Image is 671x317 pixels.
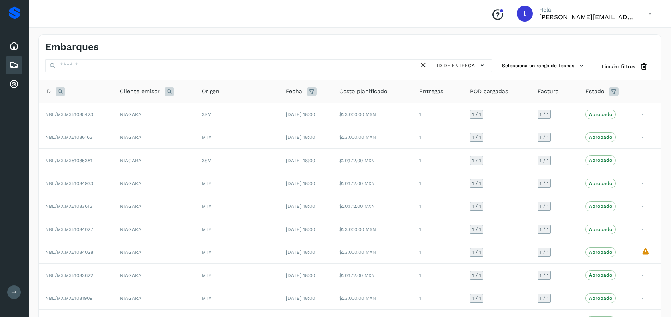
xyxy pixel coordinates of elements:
[113,241,195,264] td: NIAGARA
[45,87,51,96] span: ID
[413,264,464,287] td: 1
[45,134,92,140] span: NBL/MX.MX51086163
[202,112,211,117] span: 3SV
[472,204,481,209] span: 1 / 1
[635,264,661,287] td: -
[202,203,211,209] span: MTY
[589,227,612,232] p: Aprobado
[45,41,99,53] h4: Embarques
[635,195,661,218] td: -
[202,158,211,163] span: 3SV
[286,112,315,117] span: [DATE] 18:00
[333,103,413,126] td: $23,000.00 MXN
[602,63,635,70] span: Limpiar filtros
[413,172,464,195] td: 1
[437,62,475,69] span: ID de entrega
[635,172,661,195] td: -
[286,227,315,232] span: [DATE] 18:00
[472,250,481,255] span: 1 / 1
[286,134,315,140] span: [DATE] 18:00
[333,195,413,218] td: $20,172.00 MXN
[333,218,413,241] td: $23,000.00 MXN
[589,157,612,163] p: Aprobado
[286,158,315,163] span: [DATE] 18:00
[45,295,92,301] span: NBL/MX.MX51081909
[589,181,612,186] p: Aprobado
[589,112,612,117] p: Aprobado
[413,218,464,241] td: 1
[539,13,635,21] p: lorena.rojo@serviciosatc.com.mx
[113,195,195,218] td: NIAGARA
[540,296,549,301] span: 1 / 1
[472,158,481,163] span: 1 / 1
[120,87,160,96] span: Cliente emisor
[6,37,22,55] div: Inicio
[286,203,315,209] span: [DATE] 18:00
[202,181,211,186] span: MTY
[202,273,211,278] span: MTY
[6,76,22,93] div: Cuentas por cobrar
[635,218,661,241] td: -
[589,272,612,278] p: Aprobado
[540,135,549,140] span: 1 / 1
[589,295,612,301] p: Aprobado
[589,249,612,255] p: Aprobado
[333,172,413,195] td: $20,172.00 MXN
[286,87,302,96] span: Fecha
[635,149,661,172] td: -
[45,181,93,186] span: NBL/MX.MX51084933
[333,264,413,287] td: $20,172.00 MXN
[413,195,464,218] td: 1
[113,172,195,195] td: NIAGARA
[472,296,481,301] span: 1 / 1
[540,158,549,163] span: 1 / 1
[589,203,612,209] p: Aprobado
[472,135,481,140] span: 1 / 1
[413,287,464,309] td: 1
[419,87,443,96] span: Entregas
[540,112,549,117] span: 1 / 1
[45,112,93,117] span: NBL/MX.MX51085423
[286,181,315,186] span: [DATE] 18:00
[45,158,92,163] span: NBL/MX.MX51085381
[540,181,549,186] span: 1 / 1
[538,87,559,96] span: Factura
[635,103,661,126] td: -
[202,87,219,96] span: Origen
[472,273,481,278] span: 1 / 1
[333,149,413,172] td: $20,172.00 MXN
[333,126,413,149] td: $23,000.00 MXN
[45,227,93,232] span: NBL/MX.MX51084027
[113,149,195,172] td: NIAGARA
[113,287,195,309] td: NIAGARA
[413,103,464,126] td: 1
[589,134,612,140] p: Aprobado
[413,241,464,264] td: 1
[540,204,549,209] span: 1 / 1
[333,241,413,264] td: $23,000.00 MXN
[286,249,315,255] span: [DATE] 18:00
[286,273,315,278] span: [DATE] 18:00
[499,59,589,72] button: Selecciona un rango de fechas
[45,249,93,255] span: NBL/MX.MX51084028
[540,273,549,278] span: 1 / 1
[470,87,508,96] span: POD cargadas
[472,112,481,117] span: 1 / 1
[472,181,481,186] span: 1 / 1
[45,273,93,278] span: NBL/MX.MX51083622
[113,218,195,241] td: NIAGARA
[413,126,464,149] td: 1
[202,249,211,255] span: MTY
[540,250,549,255] span: 1 / 1
[585,87,604,96] span: Estado
[202,295,211,301] span: MTY
[113,126,195,149] td: NIAGARA
[540,227,549,232] span: 1 / 1
[113,264,195,287] td: NIAGARA
[434,60,489,71] button: ID de entrega
[202,134,211,140] span: MTY
[6,56,22,74] div: Embarques
[202,227,211,232] span: MTY
[472,227,481,232] span: 1 / 1
[113,103,195,126] td: NIAGARA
